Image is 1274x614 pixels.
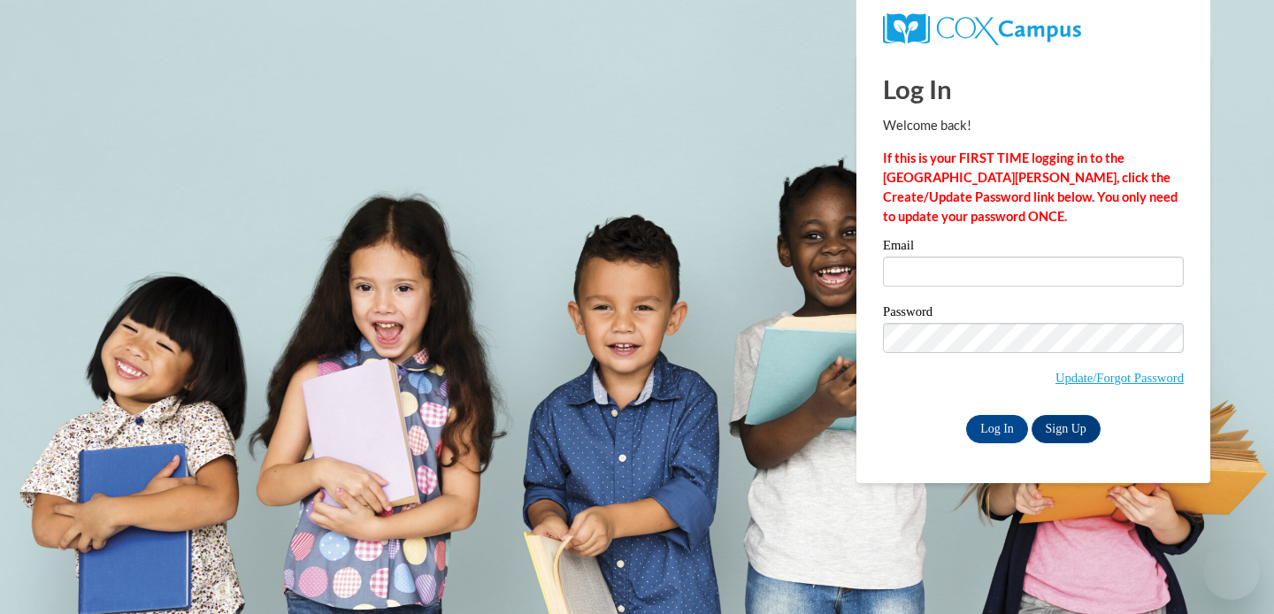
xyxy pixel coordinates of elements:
label: Password [883,305,1184,323]
strong: If this is your FIRST TIME logging in to the [GEOGRAPHIC_DATA][PERSON_NAME], click the Create/Upd... [883,150,1178,224]
h1: Log In [883,71,1184,107]
img: COX Campus [883,13,1081,45]
label: Email [883,239,1184,257]
a: Update/Forgot Password [1055,371,1184,385]
input: Log In [966,415,1028,443]
p: Welcome back! [883,116,1184,135]
a: COX Campus [883,13,1184,45]
iframe: Button to launch messaging window [1203,543,1260,600]
a: Sign Up [1032,415,1101,443]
